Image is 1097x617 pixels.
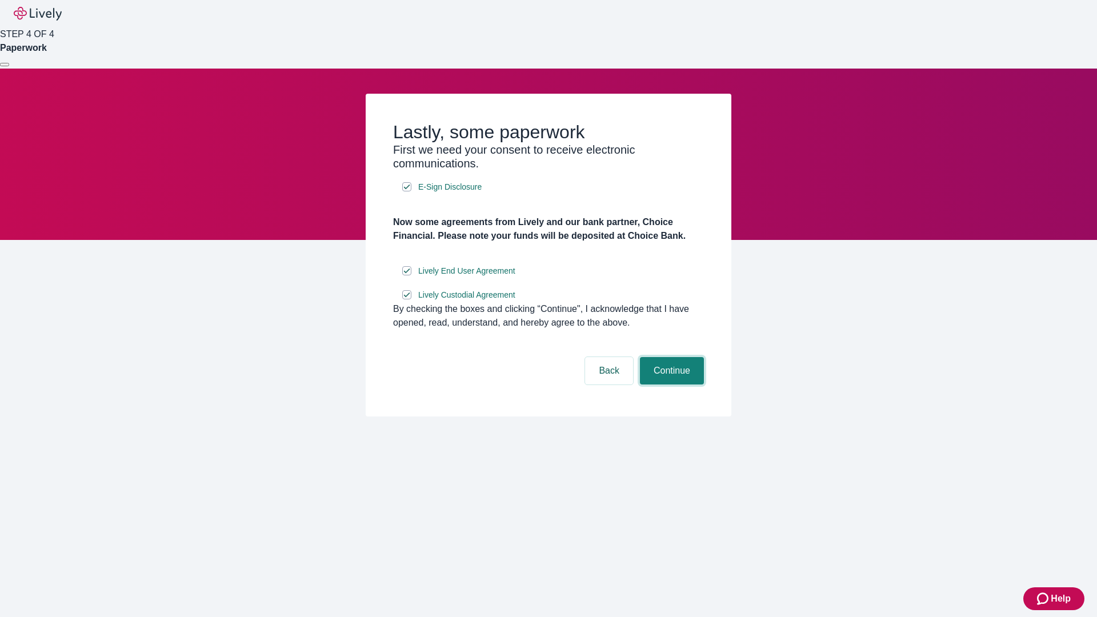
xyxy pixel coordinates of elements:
h2: Lastly, some paperwork [393,121,704,143]
span: Lively Custodial Agreement [418,289,515,301]
span: Lively End User Agreement [418,265,515,277]
button: Back [585,357,633,384]
a: e-sign disclosure document [416,288,518,302]
a: e-sign disclosure document [416,264,518,278]
h4: Now some agreements from Lively and our bank partner, Choice Financial. Please note your funds wi... [393,215,704,243]
button: Zendesk support iconHelp [1023,587,1084,610]
div: By checking the boxes and clicking “Continue", I acknowledge that I have opened, read, understand... [393,302,704,330]
h3: First we need your consent to receive electronic communications. [393,143,704,170]
button: Continue [640,357,704,384]
a: e-sign disclosure document [416,180,484,194]
img: Lively [14,7,62,21]
span: Help [1051,592,1071,606]
svg: Zendesk support icon [1037,592,1051,606]
span: E-Sign Disclosure [418,181,482,193]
